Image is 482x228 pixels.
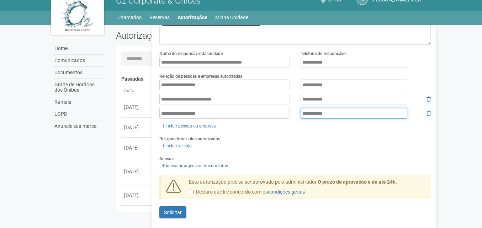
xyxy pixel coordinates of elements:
[268,189,305,195] a: condições gerais
[53,96,105,108] a: Ramais
[178,12,207,22] a: Autorizações
[124,144,150,151] div: [DATE]
[318,179,397,185] strong: O prazo de aprovação é de até 24h.
[215,12,248,22] a: Minha Unidade
[149,12,170,22] a: Reservas
[301,50,346,57] label: Telefone do responsável
[159,136,220,142] label: Relação de veículos autorizados
[164,210,182,215] span: Solicitar
[427,111,431,116] i: Remover
[121,76,426,82] h4: Passadas
[159,122,218,130] a: Incluir pessoa ou empresa
[124,104,150,111] div: [DATE]
[124,168,150,175] div: [DATE]
[184,179,431,199] div: Esta autorização precisa ser aprovada pelo administrador.
[159,156,174,162] label: Anexos
[159,50,223,57] label: Nome do responsável da unidade
[53,67,105,79] a: Documentos
[124,124,150,131] div: [DATE]
[116,30,268,41] h2: Autorizações
[53,43,105,55] a: Home
[117,12,142,22] a: Chamados
[121,86,153,97] th: Data
[159,206,186,218] button: Solicitar
[124,192,150,199] div: [DATE]
[159,162,230,170] a: Anexar imagens ou documentos
[53,120,105,132] a: Anuncie sua marca
[53,79,105,96] a: Grade de Horários dos Ônibus
[189,189,305,196] label: Declaro que li e concordo com os
[53,108,105,120] a: LGPD
[159,73,242,80] label: Relação de pessoas e empresas autorizadas
[189,190,194,194] input: Declaro que li e concordo com oscondições gerais
[159,142,194,150] a: Incluir veículo
[53,55,105,67] a: Comunicados
[427,97,431,102] i: Remover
